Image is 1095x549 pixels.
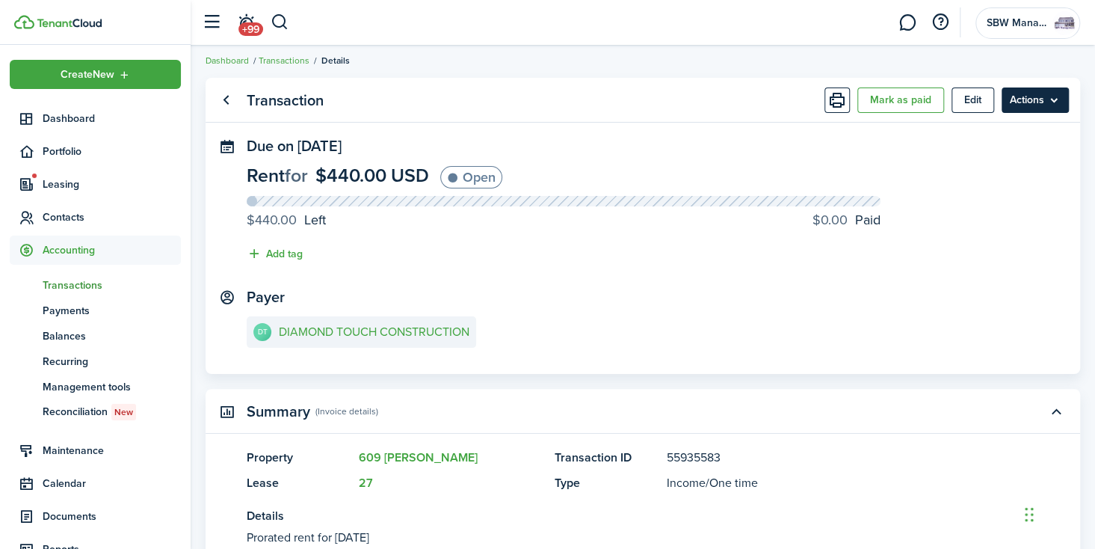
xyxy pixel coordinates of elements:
[43,354,181,369] span: Recurring
[10,349,181,374] a: Recurring
[247,210,297,230] progress-caption-label-value: $440.00
[555,449,659,467] panel-main-title: Transaction ID
[43,111,181,126] span: Dashboard
[247,135,342,157] span: Due on [DATE]
[10,399,181,425] a: ReconciliationNew
[37,19,102,28] img: TenantCloud
[43,443,181,458] span: Maintenance
[709,474,758,491] span: One time
[43,177,181,192] span: Leasing
[247,449,351,467] panel-main-title: Property
[247,245,303,263] button: Add tag
[1002,88,1069,113] menu-btn: Actions
[667,449,994,467] panel-main-description: 55935583
[43,303,181,319] span: Payments
[247,474,351,492] panel-main-title: Lease
[279,325,469,339] e-details-info-title: DIAMOND TOUCH CONSTRUCTION
[1025,492,1034,537] div: Drag
[667,474,706,491] span: Income
[14,15,34,29] img: TenantCloud
[247,316,476,348] a: DTDIAMOND TOUCH CONSTRUCTION
[1043,399,1069,424] button: Toggle accordion
[10,298,181,323] a: Payments
[43,277,181,293] span: Transactions
[232,4,260,42] a: Notifications
[247,529,994,547] panel-main-description: Prorated rent for [DATE]
[315,162,429,189] span: $440.00 USD
[359,474,373,491] a: 27
[43,328,181,344] span: Balances
[43,476,181,491] span: Calendar
[43,209,181,225] span: Contacts
[197,8,226,37] button: Open sidebar
[114,405,133,419] span: New
[951,88,994,113] button: Edit
[10,374,181,399] a: Management tools
[10,323,181,349] a: Balances
[315,405,378,418] panel-main-subtitle: (Invoice details)
[667,474,994,492] panel-main-description: /
[43,242,181,258] span: Accounting
[247,289,285,306] panel-main-title: Payer
[247,162,285,189] span: Rent
[1052,11,1076,35] img: SBW Management
[10,272,181,298] a: Transactions
[247,210,326,230] progress-caption-label: Left
[857,88,944,113] button: Mark as paid
[285,162,308,189] span: for
[247,92,324,109] panel-main-title: Transaction
[247,507,994,525] panel-main-title: Details
[824,88,850,113] button: Print
[1020,477,1095,549] iframe: Chat Widget
[10,60,181,89] button: Open menu
[238,22,263,36] span: +99
[253,323,271,341] avatar-text: DT
[987,18,1046,28] span: SBW Management
[61,70,114,80] span: Create New
[213,88,238,113] a: Go back
[271,10,289,35] button: Search
[206,54,249,67] a: Dashboard
[43,379,181,395] span: Management tools
[1002,88,1069,113] button: Open menu
[10,104,181,133] a: Dashboard
[359,449,478,466] a: 609 [PERSON_NAME]
[321,54,350,67] span: Details
[247,403,310,420] panel-main-title: Summary
[43,404,181,420] span: Reconciliation
[555,474,659,492] panel-main-title: Type
[812,210,880,230] progress-caption-label: Paid
[928,10,953,35] button: Open resource center
[43,509,181,524] span: Documents
[440,166,502,188] status: Open
[259,54,309,67] a: Transactions
[812,210,848,230] progress-caption-label-value: $0.00
[43,144,181,159] span: Portfolio
[893,4,922,42] a: Messaging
